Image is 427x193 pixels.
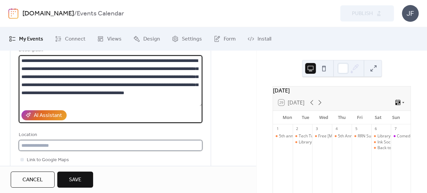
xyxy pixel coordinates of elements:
div: 4 [334,126,339,131]
span: Cancel [22,176,43,184]
div: Ink Society [371,139,391,145]
div: 5 [354,126,359,131]
div: Library of Things [371,133,391,139]
div: Library of Things [293,139,312,145]
a: Connect [50,30,90,48]
div: Tech Tuesdays [293,133,312,139]
div: 3 [314,126,319,131]
div: 5th annual [DATE] Celebration [279,133,336,139]
a: Install [242,30,276,48]
a: [DOMAIN_NAME] [22,7,74,20]
button: Cancel [11,172,55,188]
div: Description [19,46,201,54]
div: Comedian Tyler Fowler at Island Resort and Casino Club 41 [391,133,411,139]
div: 6 [373,126,378,131]
div: Library of Things [299,139,330,145]
span: Form [224,35,236,43]
div: RRN Super Sale [358,133,386,139]
a: Form [209,30,241,48]
span: Save [69,176,81,184]
div: 1 [275,126,280,131]
img: logo [8,8,18,19]
span: Design [143,35,160,43]
span: Install [258,35,271,43]
div: 2 [295,126,300,131]
div: 7 [393,126,398,131]
div: Thu [333,111,351,124]
div: Back to School Open House [371,145,391,151]
div: Free Covid-19 at-home testing kits [312,133,332,139]
a: Views [92,30,127,48]
a: My Events [4,30,48,48]
a: Settings [167,30,207,48]
div: Location [19,131,201,139]
div: Fri [351,111,369,124]
div: Library of Things [377,133,408,139]
div: Ink Society [377,139,397,145]
div: Sat [369,111,387,124]
button: AI Assistant [21,110,67,120]
span: Settings [182,35,202,43]
a: Design [128,30,165,48]
div: Mon [278,111,296,124]
div: Tech Tuesdays [299,133,327,139]
div: RRN Super Sale [352,133,371,139]
div: Wed [314,111,333,124]
span: Views [107,35,122,43]
div: 5th Annual Monarchs Blessing Ceremony [332,133,352,139]
div: Tue [296,111,314,124]
div: JF [402,5,419,22]
div: AI Assistant [34,112,62,120]
span: My Events [19,35,43,43]
b: Events Calendar [77,7,124,20]
div: 5th Annual Monarchs Blessing Ceremony [338,133,415,139]
div: [DATE] [273,86,411,94]
button: Save [57,172,93,188]
div: Sun [387,111,405,124]
span: Connect [65,35,85,43]
div: Free [MEDICAL_DATA] at-home testing kits [318,133,398,139]
b: / [74,7,77,20]
span: Link to Google Maps [27,156,69,164]
div: 5th annual Labor Day Celebration [273,133,293,139]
